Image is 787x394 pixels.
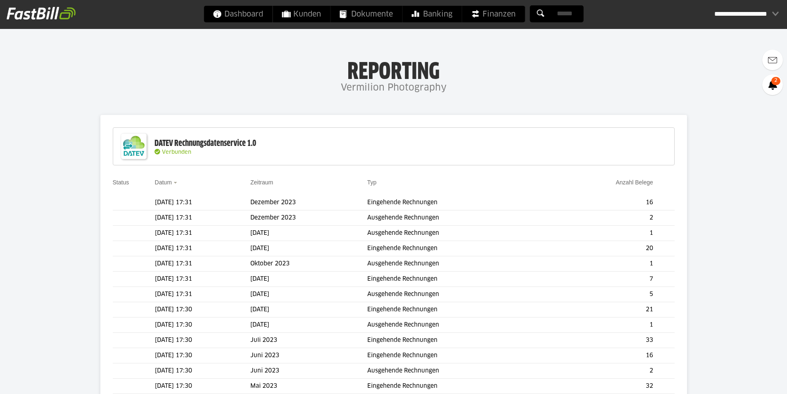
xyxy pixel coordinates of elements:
[155,241,250,256] td: [DATE] 17:31
[552,363,656,379] td: 2
[552,302,656,318] td: 21
[162,150,191,155] span: Verbunden
[155,256,250,272] td: [DATE] 17:31
[83,58,704,80] h1: Reporting
[552,241,656,256] td: 20
[204,6,272,22] a: Dashboard
[250,241,367,256] td: [DATE]
[155,272,250,287] td: [DATE] 17:31
[250,379,367,394] td: Mai 2023
[155,348,250,363] td: [DATE] 17:30
[250,333,367,348] td: Juli 2023
[250,210,367,226] td: Dezember 2023
[367,348,552,363] td: Eingehende Rechnungen
[7,7,76,20] img: fastbill_logo_white.png
[155,302,250,318] td: [DATE] 17:30
[155,226,250,241] td: [DATE] 17:31
[250,302,367,318] td: [DATE]
[250,287,367,302] td: [DATE]
[723,369,779,390] iframe: Öffnet ein Widget, in dem Sie weitere Informationen finden
[340,6,393,22] span: Dokumente
[155,138,256,149] div: DATEV Rechnungsdatenservice 1.0
[411,6,452,22] span: Banking
[113,179,129,186] a: Status
[367,302,552,318] td: Eingehende Rechnungen
[282,6,321,22] span: Kunden
[367,195,552,210] td: Eingehende Rechnungen
[367,379,552,394] td: Eingehende Rechnungen
[762,74,783,95] a: 2
[402,6,461,22] a: Banking
[367,226,552,241] td: Ausgehende Rechnungen
[367,287,552,302] td: Ausgehende Rechnungen
[367,256,552,272] td: Ausgehende Rechnungen
[155,287,250,302] td: [DATE] 17:31
[155,318,250,333] td: [DATE] 17:30
[552,256,656,272] td: 1
[155,379,250,394] td: [DATE] 17:30
[552,379,656,394] td: 32
[250,256,367,272] td: Oktober 2023
[155,333,250,348] td: [DATE] 17:30
[155,210,250,226] td: [DATE] 17:31
[367,210,552,226] td: Ausgehende Rechnungen
[367,272,552,287] td: Eingehende Rechnungen
[367,318,552,333] td: Ausgehende Rechnungen
[250,195,367,210] td: Dezember 2023
[174,182,179,184] img: sort_desc.gif
[367,333,552,348] td: Eingehende Rechnungen
[250,226,367,241] td: [DATE]
[552,333,656,348] td: 33
[330,6,402,22] a: Dokumente
[462,6,525,22] a: Finanzen
[552,272,656,287] td: 7
[213,6,263,22] span: Dashboard
[471,6,516,22] span: Finanzen
[155,363,250,379] td: [DATE] 17:30
[250,348,367,363] td: Juni 2023
[552,226,656,241] td: 1
[250,363,367,379] td: Juni 2023
[367,363,552,379] td: Ausgehende Rechnungen
[771,77,780,85] span: 2
[250,179,273,186] a: Zeitraum
[552,348,656,363] td: 16
[250,272,367,287] td: [DATE]
[367,179,377,186] a: Typ
[552,318,656,333] td: 1
[552,210,656,226] td: 2
[552,287,656,302] td: 5
[273,6,330,22] a: Kunden
[616,179,653,186] a: Anzahl Belege
[155,195,250,210] td: [DATE] 17:31
[155,179,172,186] a: Datum
[367,241,552,256] td: Eingehende Rechnungen
[117,130,150,163] img: DATEV-Datenservice Logo
[552,195,656,210] td: 16
[250,318,367,333] td: [DATE]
